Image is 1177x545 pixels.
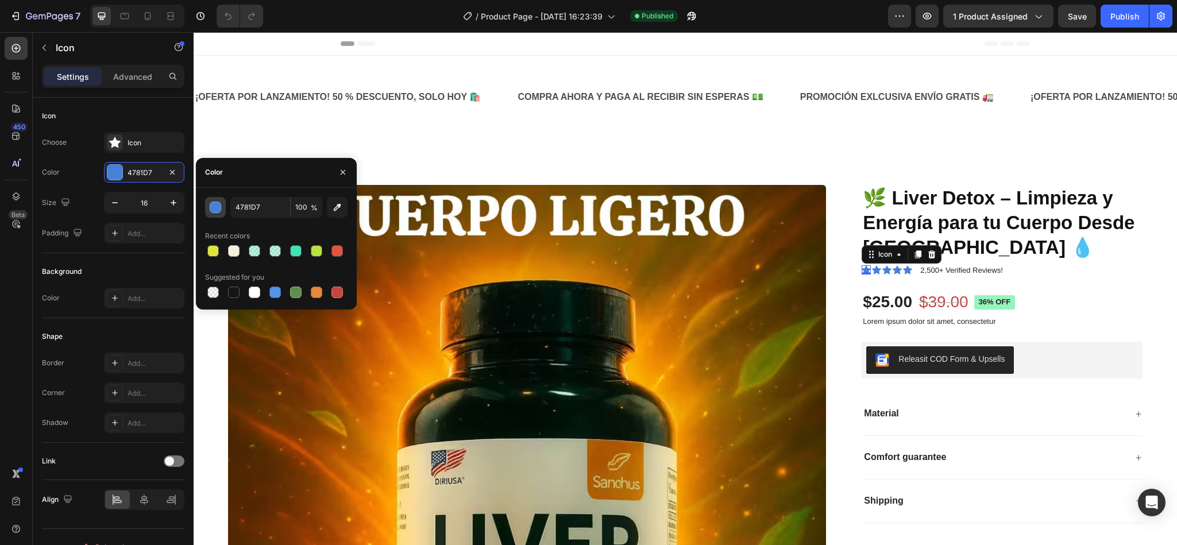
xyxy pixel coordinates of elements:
div: Undo/Redo [217,5,263,28]
div: Shadow [42,418,68,428]
div: Border [42,358,64,368]
p: Icon [56,41,153,55]
p: Shipping [670,463,709,475]
div: Publish [1110,10,1139,22]
div: $39.00 [724,258,776,281]
div: Color [205,167,223,177]
input: Eg: FFFFFF [230,197,290,218]
div: 4781D7 [128,168,161,178]
div: Add... [128,418,182,428]
span: 1 product assigned [953,10,1028,22]
div: Corner [42,388,65,398]
iframe: Design area [194,32,1177,545]
button: Save [1058,5,1096,28]
div: Color [42,293,60,303]
div: Recent colors [205,231,250,241]
div: Align [42,492,75,508]
div: Add... [128,293,182,304]
p: 2,500+ Verified Reviews! [727,233,809,244]
div: Icon [128,138,182,148]
div: Releasit COD Form & Upsells [705,321,811,333]
div: 450 [11,122,28,132]
div: Size [42,195,72,211]
span: Product Page - [DATE] 16:23:39 [481,10,603,22]
div: Open Intercom Messenger [1138,489,1166,516]
span: / [476,10,478,22]
p: ¡OFERTA POR LANZAMIENTO! 50 % DESCUENTO, SOLO HOY 🛍️ [837,57,1122,74]
div: Add... [128,388,182,399]
div: Link [42,456,56,466]
p: Comfort guarantee [670,419,752,431]
span: % [311,203,318,213]
button: 7 [5,5,86,28]
div: Icon [42,111,56,121]
div: Add... [128,358,182,369]
p: Material [670,376,705,388]
div: Suggested for you [205,272,264,283]
span: Save [1068,11,1087,21]
button: 1 product assigned [943,5,1053,28]
div: Padding [42,226,84,241]
p: 7 [75,9,80,23]
p: Advanced [113,71,152,83]
div: Add... [128,229,182,239]
button: Publish [1101,5,1149,28]
pre: 36% off [781,263,822,277]
button: Releasit COD Form & Upsells [673,314,820,342]
p: COMPRA AHORA Y PAGA AL RECIBIR SIN ESPERAS 💵 [324,57,569,74]
div: Choose [42,137,67,148]
div: Shape [42,331,63,342]
p: Lorem ipsum dolor sit amet, consectetur [669,285,948,295]
span: Published [642,11,673,21]
p: Settings [57,71,89,83]
div: $25.00 [668,258,720,281]
div: Beta [9,210,28,219]
p: PROMOCIÓN EXLCUSIVA ENVÍO GRATIS 🚛 [607,57,800,74]
img: CKKYs5695_ICEAE=.webp [682,321,696,335]
h1: 🌿 Liver Detox – Limpieza y Energía para tu Cuerpo Desde [GEOGRAPHIC_DATA] 💧 [668,153,949,229]
div: Color [42,167,60,177]
div: Background [42,266,82,277]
